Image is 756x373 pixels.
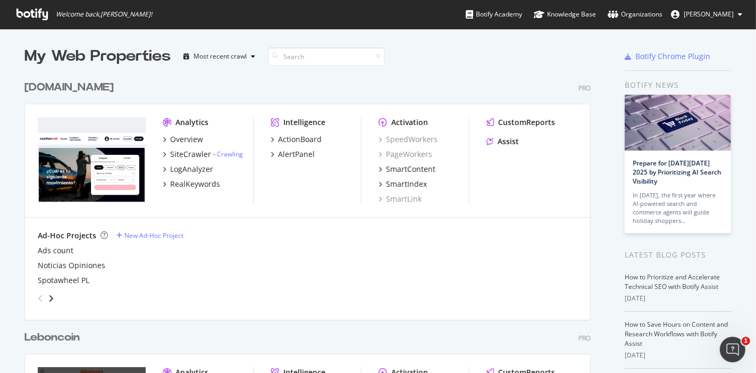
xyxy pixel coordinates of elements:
[116,231,183,240] a: New Ad-Hoc Project
[38,260,105,271] a: Noticias Opiniones
[194,53,247,60] div: Most recent crawl
[56,10,152,19] span: Welcome back, [PERSON_NAME] !
[163,149,243,160] a: SiteCrawler- Crawling
[633,159,721,186] a: Prepare for [DATE][DATE] 2025 by Prioritizing AI Search Visibility
[391,117,428,128] div: Activation
[38,230,96,241] div: Ad-Hoc Projects
[625,294,732,303] div: [DATE]
[124,231,183,240] div: New Ad-Hoc Project
[271,149,315,160] a: AlertPanel
[534,9,596,20] div: Knowledge Base
[38,245,73,256] a: Ads count
[163,134,203,145] a: Overview
[742,337,750,345] span: 1
[720,337,745,362] iframe: Intercom live chat
[633,191,723,225] div: In [DATE], the first year where AI-powered search and commerce agents will guide holiday shoppers…
[625,79,732,91] div: Botify news
[466,9,522,20] div: Botify Academy
[38,275,89,286] a: Spotawheel PL
[24,46,171,67] div: My Web Properties
[625,95,731,151] img: Prepare for Black Friday 2025 by Prioritizing AI Search Visibility
[271,134,322,145] a: ActionBoard
[662,6,751,23] button: [PERSON_NAME]
[278,134,322,145] div: ActionBoard
[24,330,84,345] a: Leboncoin
[684,10,734,19] span: Marta Monforte
[379,149,432,160] a: PageWorkers
[33,290,47,307] div: angle-left
[578,84,591,93] div: Pro
[625,272,720,291] a: How to Prioritize and Accelerate Technical SEO with Botify Assist
[578,334,591,343] div: Pro
[608,9,662,20] div: Organizations
[379,134,438,145] a: SpeedWorkers
[625,249,732,261] div: Latest Blog Posts
[283,117,325,128] div: Intelligence
[268,47,385,66] input: Search
[498,136,519,147] div: Assist
[379,164,435,175] a: SmartContent
[635,51,710,62] div: Botify Chrome Plugin
[625,351,732,360] div: [DATE]
[170,164,213,175] div: LogAnalyzer
[163,164,213,175] a: LogAnalyzer
[24,330,80,345] div: Leboncoin
[179,48,259,65] button: Most recent crawl
[170,149,211,160] div: SiteCrawler
[625,320,728,348] a: How to Save Hours on Content and Research Workflows with Botify Assist
[47,293,55,304] div: angle-right
[38,117,146,203] img: coches.net
[498,117,555,128] div: CustomReports
[486,117,555,128] a: CustomReports
[163,179,220,189] a: RealKeywords
[379,194,422,204] a: SmartLink
[625,51,710,62] a: Botify Chrome Plugin
[386,164,435,175] div: SmartContent
[379,179,427,189] a: SmartIndex
[217,150,243,159] a: Crawling
[213,150,243,159] div: -
[175,117,208,128] div: Analytics
[170,134,203,145] div: Overview
[486,136,519,147] a: Assist
[278,149,315,160] div: AlertPanel
[170,179,220,189] div: RealKeywords
[386,179,427,189] div: SmartIndex
[24,80,114,95] div: [DOMAIN_NAME]
[24,80,118,95] a: [DOMAIN_NAME]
